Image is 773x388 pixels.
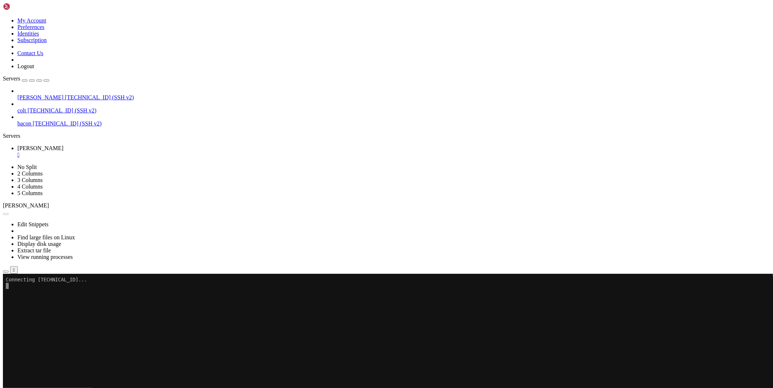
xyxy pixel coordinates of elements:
[17,107,26,113] span: colt
[13,267,15,273] div: 
[10,266,18,274] button: 
[17,241,61,247] a: Display disk usage
[17,101,770,114] li: colt [TECHNICAL_ID] (SSH v2)
[65,94,134,100] span: [TECHNICAL_ID] (SSH v2)
[17,63,34,69] a: Logout
[17,183,43,190] a: 4 Columns
[17,50,43,56] a: Contact Us
[17,94,770,101] a: [PERSON_NAME] [TECHNICAL_ID] (SSH v2)
[17,120,31,127] span: bacon
[17,152,770,158] a: 
[17,247,51,253] a: Extract tar file
[17,120,770,127] a: bacon [TECHNICAL_ID] (SSH v2)
[17,17,46,24] a: My Account
[17,170,43,177] a: 2 Columns
[3,75,20,82] span: Servers
[3,202,49,209] span: [PERSON_NAME]
[17,24,45,30] a: Preferences
[17,254,73,260] a: View running processes
[3,75,49,82] a: Servers
[17,177,43,183] a: 3 Columns
[17,37,47,43] a: Subscription
[17,164,37,170] a: No Split
[17,94,63,100] span: [PERSON_NAME]
[17,107,770,114] a: colt [TECHNICAL_ID] (SSH v2)
[17,114,770,127] li: bacon [TECHNICAL_ID] (SSH v2)
[17,234,75,240] a: Find large files on Linux
[3,133,770,139] div: Servers
[3,3,45,10] img: Shellngn
[33,120,101,127] span: [TECHNICAL_ID] (SSH v2)
[17,145,63,151] span: [PERSON_NAME]
[17,145,770,158] a: maus
[17,190,43,196] a: 5 Columns
[28,107,96,113] span: [TECHNICAL_ID] (SSH v2)
[17,30,39,37] a: Identities
[17,221,49,227] a: Edit Snippets
[3,3,678,9] x-row: Connecting [TECHNICAL_ID]...
[17,88,770,101] li: [PERSON_NAME] [TECHNICAL_ID] (SSH v2)
[3,9,6,15] div: (0, 1)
